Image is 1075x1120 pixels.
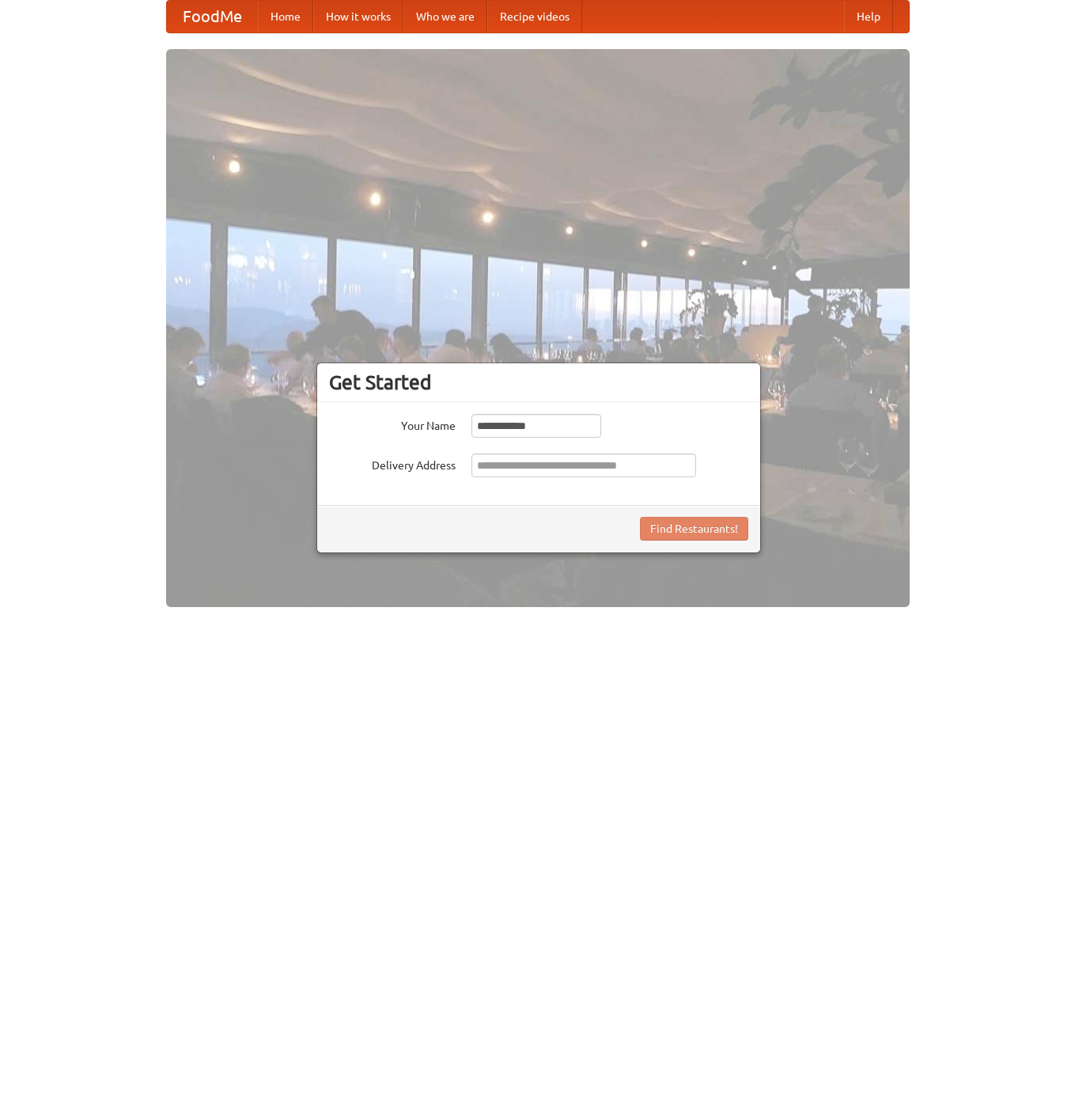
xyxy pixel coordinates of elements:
[403,1,487,32] a: Who we are
[167,1,258,32] a: FoodMe
[329,370,748,394] h3: Get Started
[640,517,748,541] button: Find Restaurants!
[487,1,582,32] a: Recipe videos
[258,1,313,32] a: Home
[844,1,893,32] a: Help
[329,454,456,473] label: Delivery Address
[329,414,456,434] label: Your Name
[313,1,403,32] a: How it works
